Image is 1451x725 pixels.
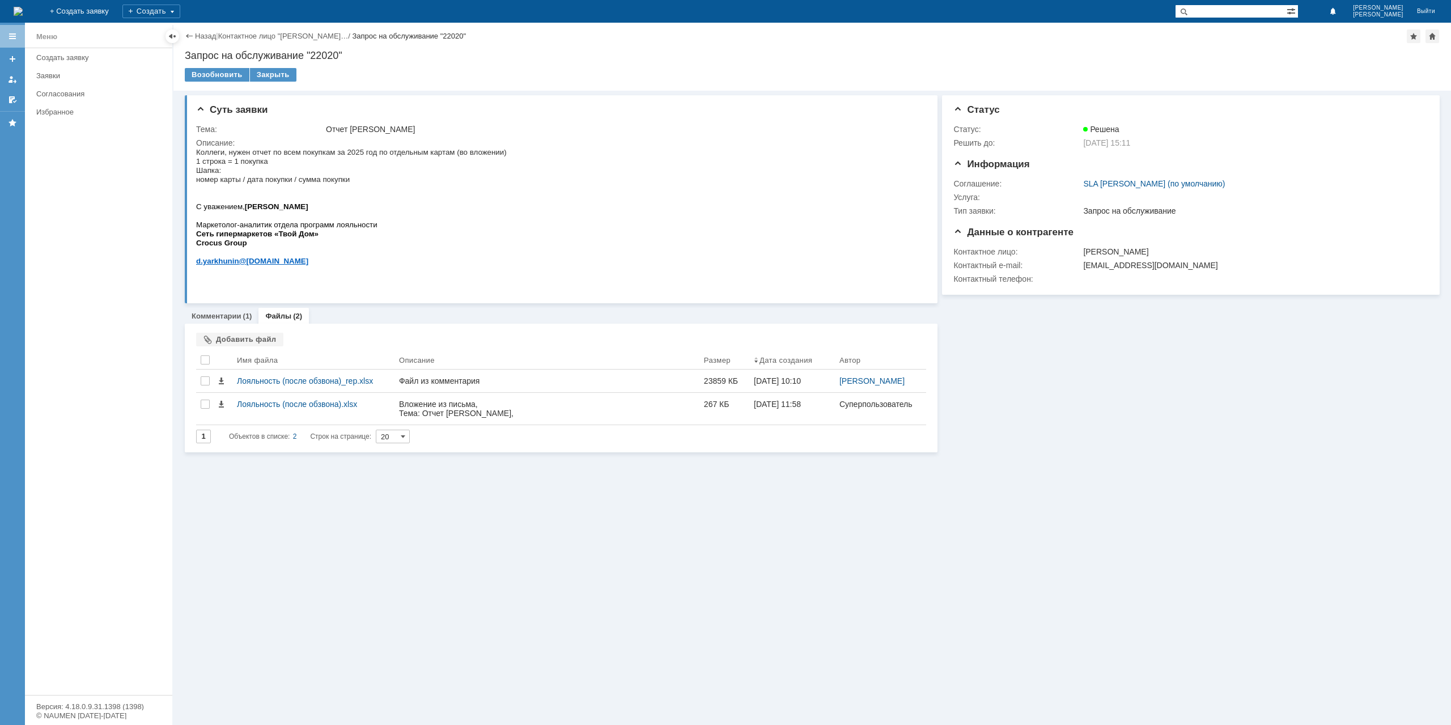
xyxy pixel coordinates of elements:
[28,91,51,100] span: Group
[835,351,926,370] th: Автор
[399,400,695,427] div: Вложение из письма, Тема: Отчет [PERSON_NAME], Отправитель: [PERSON_NAME] ([EMAIL_ADDRESS][DOMAIN...
[1083,247,1421,256] div: [PERSON_NAME]
[237,376,390,385] div: Лояльность (после обзвона)_rep.xlsx
[14,7,23,16] img: logo
[36,30,57,44] div: Меню
[237,400,390,409] div: Лояльность (после обзвона).xlsx
[352,32,466,40] div: Запрос на обслуживание "22020"
[399,356,435,364] div: Описание
[32,67,170,84] a: Заявки
[953,261,1081,270] div: Контактный e-mail:
[195,32,216,40] a: Назад
[1353,5,1403,11] span: [PERSON_NAME]
[953,193,1081,202] div: Услуга:
[1083,179,1225,188] a: SLA [PERSON_NAME] (по умолчанию)
[953,274,1081,283] div: Контактный телефон:
[36,71,166,80] div: Заявки
[953,138,1081,147] div: Решить до:
[704,356,731,364] div: Размер
[122,5,180,18] div: Создать
[953,247,1081,256] div: Контактное лицо:
[953,104,999,115] span: Статус
[1083,125,1119,134] span: Решена
[953,179,1081,188] div: Соглашение:
[243,312,252,320] div: (1)
[36,90,166,98] div: Согласования
[1083,206,1421,215] div: Запрос на обслуживание
[839,376,905,385] a: [PERSON_NAME]
[326,125,919,134] div: Отчет [PERSON_NAME]
[704,400,745,409] div: 267 КБ
[217,400,226,409] span: Скачать файл
[704,376,745,385] div: 23859 КБ
[196,104,268,115] span: Суть заявки
[760,356,812,364] div: Дата создания
[36,703,161,710] div: Версия: 4.18.0.9.31.1398 (1398)
[218,32,353,40] div: /
[218,32,349,40] a: Контактное лицо "[PERSON_NAME]…
[43,109,113,118] span: @[DOMAIN_NAME]
[1083,138,1130,147] span: [DATE] 15:11
[265,312,291,320] a: Файлы
[36,712,161,719] div: © NAUMEN [DATE]-[DATE]
[229,433,290,440] span: Объектов в списке:
[754,376,801,385] div: [DATE] 10:10
[1353,11,1403,18] span: [PERSON_NAME]
[839,400,922,409] div: Суперпользователь
[32,85,170,103] a: Согласования
[754,400,801,409] div: [DATE] 11:58
[32,49,170,66] a: Создать заявку
[216,31,218,40] div: |
[293,430,297,443] div: 2
[1425,29,1439,43] div: Сделать домашней страницей
[196,138,921,147] div: Описание:
[229,430,371,443] i: Строк на странице:
[49,55,112,63] b: [PERSON_NAME]
[232,351,394,370] th: Имя файла
[699,351,749,370] th: Размер
[1287,5,1298,16] span: Расширенный поиск
[185,50,1440,61] div: Запрос на обслуживание "22020"
[14,7,23,16] a: Перейти на домашнюю страницу
[237,356,278,364] div: Имя файла
[839,356,861,364] div: Автор
[953,159,1029,169] span: Информация
[953,206,1081,215] div: Тип заявки:
[36,108,153,116] div: Избранное
[196,125,324,134] div: Тема:
[953,125,1081,134] div: Статус:
[217,376,226,385] span: Скачать файл
[3,91,22,109] a: Мои согласования
[1083,261,1421,270] div: [EMAIL_ADDRESS][DOMAIN_NAME]
[192,312,241,320] a: Комментарии
[953,227,1074,238] span: Данные о контрагенте
[166,29,179,43] div: Скрыть меню
[3,50,22,68] a: Создать заявку
[399,376,695,385] div: Файл из комментария
[1407,29,1420,43] div: Добавить в избранное
[749,351,835,370] th: Дата создания
[36,53,166,62] div: Создать заявку
[3,70,22,88] a: Мои заявки
[293,312,302,320] div: (2)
